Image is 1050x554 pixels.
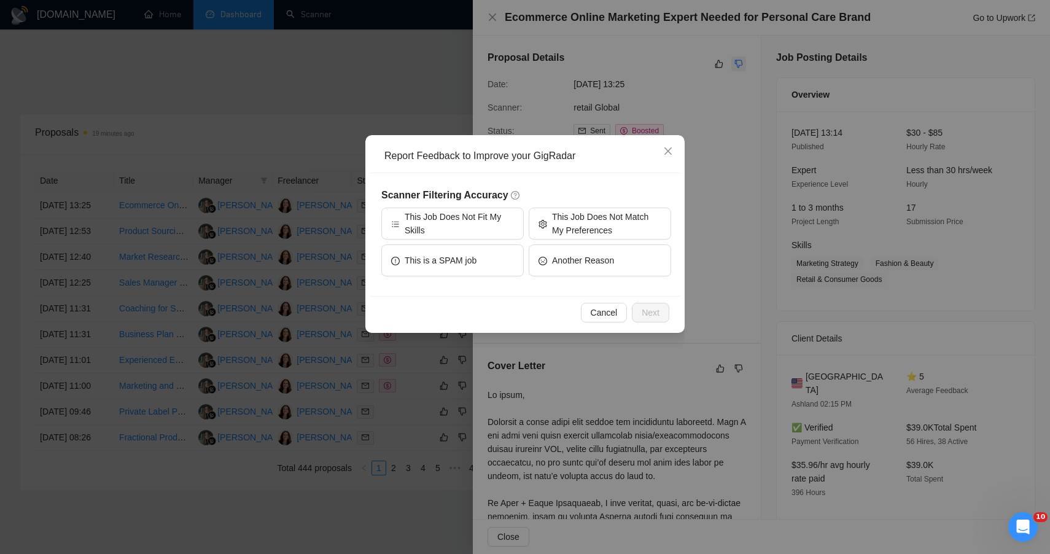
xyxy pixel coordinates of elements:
[381,188,671,203] h5: Scanner Filtering Accuracy
[511,190,521,200] span: question-circle
[651,135,685,168] button: Close
[381,208,524,240] button: barsThis Job Does Not Fit My Skills
[391,256,400,265] span: exclamation-circle
[1033,512,1048,522] span: 10
[591,306,618,319] span: Cancel
[529,208,671,240] button: settingThis Job Does Not Match My Preferences
[391,219,400,228] span: bars
[381,244,524,276] button: exclamation-circleThis is a SPAM job
[632,303,669,322] button: Next
[539,219,547,228] span: setting
[384,149,674,163] div: Report Feedback to Improve your GigRadar
[529,244,671,276] button: frownAnother Reason
[663,146,673,156] span: close
[581,303,628,322] button: Cancel
[552,210,661,237] span: This Job Does Not Match My Preferences
[539,256,547,265] span: frown
[1008,512,1038,542] iframe: Intercom live chat
[405,210,514,237] span: This Job Does Not Fit My Skills
[552,254,614,267] span: Another Reason
[405,254,476,267] span: This is a SPAM job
